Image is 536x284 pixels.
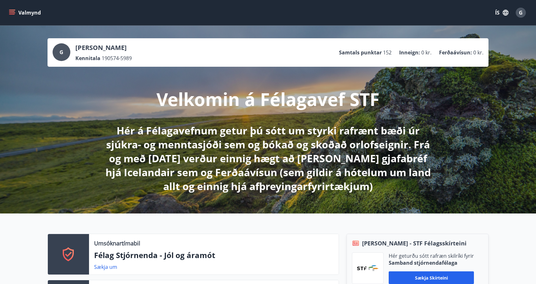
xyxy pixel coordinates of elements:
span: 152 [383,49,392,56]
p: Samtals punktar [339,49,382,56]
p: Umsóknartímabil [94,239,140,247]
span: [PERSON_NAME] - STF Félagsskírteini [362,239,467,247]
p: Inneign : [399,49,420,56]
span: G [519,9,523,16]
span: 0 kr. [421,49,431,56]
span: 190574-5989 [102,55,132,62]
p: Hér geturðu sótt rafræn skilríki fyrir [389,252,474,259]
button: Sækja skírteini [389,271,474,284]
p: Samband stjórnendafélaga [389,259,474,266]
span: 0 kr. [473,49,483,56]
p: Félag Stjórnenda - Jól og áramót [94,250,334,261]
span: G [60,49,63,56]
img: vjCaq2fThgY3EUYqSgpjEiBg6WP39ov69hlhuPVN.png [357,265,379,271]
p: Kennitala [75,55,100,62]
p: Hér á Félagavefnum getur þú sótt um styrki rafrænt bæði úr sjúkra- og menntasjóði sem og bókað og... [101,124,435,193]
button: ÍS [492,7,512,18]
button: G [513,5,528,20]
p: Velkomin á Félagavef STF [156,87,380,111]
button: menu [8,7,43,18]
p: Ferðaávísun : [439,49,472,56]
p: [PERSON_NAME] [75,43,132,52]
a: Sækja um [94,263,117,270]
